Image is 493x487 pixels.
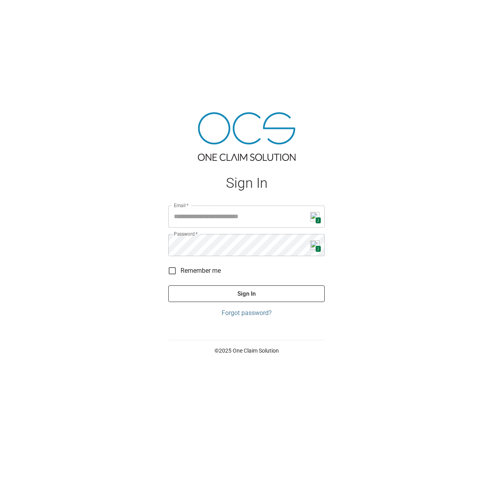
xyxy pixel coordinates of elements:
[168,285,325,302] button: Sign In
[198,112,295,161] img: ocs-logo-tra.png
[181,266,221,276] span: Remember me
[9,5,41,21] img: ocs-logo-white-transparent.png
[168,347,325,355] p: © 2025 One Claim Solution
[174,230,198,237] label: Password
[168,175,325,191] h1: Sign In
[315,217,321,224] span: 2
[168,308,325,318] a: Forgot password?
[174,202,189,209] label: Email
[310,240,320,250] img: npw-badge-icon.svg
[310,212,320,221] img: npw-badge-icon.svg
[315,245,321,252] span: 2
